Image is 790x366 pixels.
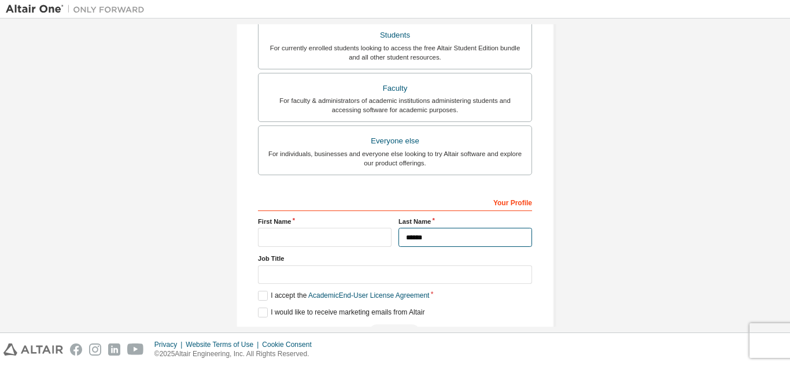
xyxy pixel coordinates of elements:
img: altair_logo.svg [3,343,63,356]
div: For currently enrolled students looking to access the free Altair Student Edition bundle and all ... [265,43,525,62]
label: First Name [258,217,392,226]
div: Privacy [154,340,186,349]
p: © 2025 Altair Engineering, Inc. All Rights Reserved. [154,349,319,359]
div: Cookie Consent [262,340,318,349]
div: Your Profile [258,193,532,211]
div: Website Terms of Use [186,340,262,349]
div: For faculty & administrators of academic institutions administering students and accessing softwa... [265,96,525,114]
label: Last Name [398,217,532,226]
img: Altair One [6,3,150,15]
img: facebook.svg [70,343,82,356]
div: For individuals, businesses and everyone else looking to try Altair software and explore our prod... [265,149,525,168]
div: Students [265,27,525,43]
label: I accept the [258,291,429,301]
img: youtube.svg [127,343,144,356]
label: I would like to receive marketing emails from Altair [258,308,424,317]
div: Faculty [265,80,525,97]
div: Everyone else [265,133,525,149]
img: linkedin.svg [108,343,120,356]
img: instagram.svg [89,343,101,356]
div: Read and acccept EULA to continue [258,324,532,342]
a: Academic End-User License Agreement [308,291,429,300]
label: Job Title [258,254,532,263]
